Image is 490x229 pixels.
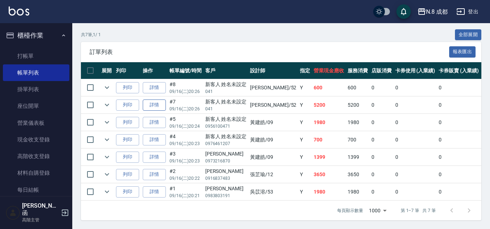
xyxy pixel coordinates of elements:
[169,106,202,112] p: 09/16 (二) 20:26
[346,97,370,114] td: 5200
[3,48,69,64] a: 打帳單
[370,183,394,200] td: 0
[298,131,312,148] td: Y
[116,134,139,145] button: 列印
[454,5,481,18] button: 登出
[102,186,112,197] button: expand row
[312,97,346,114] td: 5200
[22,202,59,217] h5: [PERSON_NAME]函
[346,62,370,79] th: 服務消費
[346,114,370,131] td: 1980
[394,149,437,166] td: 0
[298,62,312,79] th: 指定
[205,158,247,164] p: 0973216870
[116,117,139,128] button: 列印
[455,29,482,41] button: 全部展開
[205,167,247,175] div: [PERSON_NAME]
[143,134,166,145] a: 詳情
[205,185,247,192] div: [PERSON_NAME]
[370,97,394,114] td: 0
[394,131,437,148] td: 0
[205,140,247,147] p: 0976461207
[298,183,312,200] td: Y
[143,82,166,93] a: 詳情
[22,217,59,223] p: 高階主管
[102,134,112,145] button: expand row
[370,62,394,79] th: 店販消費
[3,115,69,131] a: 營業儀表板
[346,79,370,96] td: 600
[205,115,247,123] div: 新客人 姓名未設定
[414,4,451,19] button: N.8 成都
[205,106,247,112] p: 041
[337,207,363,214] p: 每頁顯示數量
[370,79,394,96] td: 0
[394,62,437,79] th: 卡券使用 (入業績)
[205,150,247,158] div: [PERSON_NAME]
[366,201,389,220] div: 1000
[168,166,203,183] td: #2
[143,169,166,180] a: 詳情
[437,62,481,79] th: 卡券販賣 (入業績)
[203,62,249,79] th: 客戶
[394,114,437,131] td: 0
[205,81,247,88] div: 新客人 姓名未設定
[81,31,101,38] p: 共 7 筆, 1 / 1
[298,149,312,166] td: Y
[370,114,394,131] td: 0
[168,131,203,148] td: #4
[248,79,298,96] td: [PERSON_NAME] /52
[205,175,247,182] p: 0916837483
[370,166,394,183] td: 0
[116,152,139,163] button: 列印
[298,79,312,96] td: Y
[102,82,112,93] button: expand row
[449,48,476,55] a: 報表匯出
[141,62,168,79] th: 操作
[437,166,481,183] td: 0
[168,62,203,79] th: 帳單編號/時間
[401,207,436,214] p: 第 1–7 筆 共 7 筆
[312,114,346,131] td: 1980
[437,79,481,96] td: 0
[437,97,481,114] td: 0
[248,183,298,200] td: 吳苡溶 /53
[116,186,139,198] button: 列印
[168,183,203,200] td: #1
[143,99,166,111] a: 詳情
[394,97,437,114] td: 0
[143,186,166,198] a: 詳情
[312,183,346,200] td: 1980
[312,149,346,166] td: 1399
[9,7,29,16] img: Logo
[90,48,449,56] span: 訂單列表
[394,79,437,96] td: 0
[3,98,69,114] a: 座位開單
[3,81,69,98] a: 掛單列表
[449,46,476,58] button: 報表匯出
[3,26,69,45] button: 櫃檯作業
[205,88,247,95] p: 041
[248,149,298,166] td: 黃建皓 /09
[114,62,141,79] th: 列印
[312,79,346,96] td: 600
[437,183,481,200] td: 0
[169,88,202,95] p: 09/16 (二) 20:26
[426,7,448,16] div: N.8 成都
[102,117,112,128] button: expand row
[169,140,202,147] p: 09/16 (二) 20:23
[346,183,370,200] td: 1980
[169,158,202,164] p: 09/16 (二) 20:23
[248,131,298,148] td: 黃建皓 /09
[168,149,203,166] td: #3
[370,131,394,148] td: 0
[248,62,298,79] th: 設計師
[298,97,312,114] td: Y
[116,169,139,180] button: 列印
[248,166,298,183] td: 張芷瑜 /12
[205,98,247,106] div: 新客人 姓名未設定
[298,114,312,131] td: Y
[3,64,69,81] a: 帳單列表
[437,149,481,166] td: 0
[205,123,247,130] p: 0956100471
